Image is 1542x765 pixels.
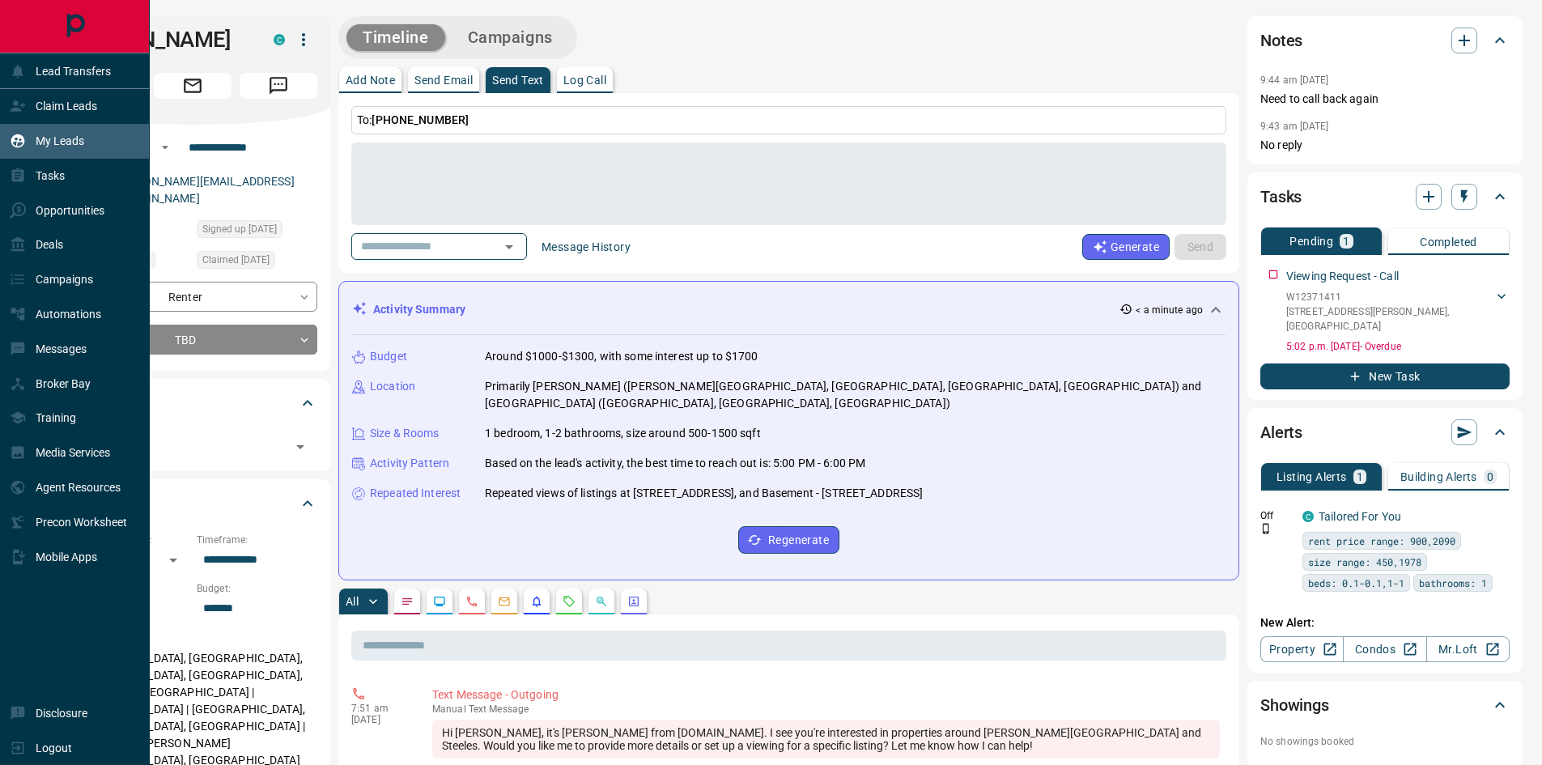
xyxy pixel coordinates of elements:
button: New Task [1260,363,1510,389]
p: < a minute ago [1136,303,1203,317]
div: Wed Aug 27 2025 [197,220,317,243]
p: All [346,596,359,607]
p: Repeated views of listings at [STREET_ADDRESS], and Basement - [STREET_ADDRESS] [485,485,923,502]
div: Fri Aug 29 2025 [197,251,317,274]
p: No reply [1260,137,1510,154]
h2: Showings [1260,692,1329,718]
p: Budget [370,348,407,365]
h2: Alerts [1260,419,1302,445]
div: Tasks [1260,177,1510,216]
span: rent price range: 900,2090 [1308,533,1455,549]
p: To: [351,106,1226,134]
p: 1 [1357,471,1363,482]
button: Regenerate [738,526,839,554]
svg: Lead Browsing Activity [433,595,446,608]
p: Send Email [414,74,473,86]
h2: Notes [1260,28,1302,53]
p: No showings booked [1260,734,1510,749]
p: Need to call back again [1260,91,1510,108]
svg: Emails [498,595,511,608]
button: Open [155,138,175,157]
p: 7:51 am [351,703,408,714]
div: Tags [68,384,317,423]
a: Condos [1343,636,1426,662]
p: Areas Searched: [68,631,317,645]
h2: Tasks [1260,184,1302,210]
div: condos.ca [1302,511,1314,522]
p: Location [370,378,415,395]
div: Criteria [68,484,317,523]
svg: Notes [401,595,414,608]
p: Around $1000-$1300, with some interest up to $1700 [485,348,758,365]
p: Off [1260,508,1293,523]
span: [PHONE_NUMBER] [372,113,469,126]
span: Message [240,73,317,99]
div: Showings [1260,686,1510,725]
p: Listing Alerts [1277,471,1347,482]
span: beds: 0.1-0.1,1-1 [1308,575,1404,591]
p: Budget: [197,581,317,596]
div: Alerts [1260,413,1510,452]
button: Open [498,236,520,258]
div: Notes [1260,21,1510,60]
svg: Listing Alerts [530,595,543,608]
p: 1 [1343,236,1349,247]
p: [STREET_ADDRESS][PERSON_NAME] , [GEOGRAPHIC_DATA] [1286,304,1493,334]
a: Tailored For You [1319,510,1401,523]
p: Log Call [563,74,606,86]
span: Claimed [DATE] [202,252,270,268]
p: New Alert: [1260,614,1510,631]
svg: Calls [465,595,478,608]
p: Building Alerts [1400,471,1477,482]
p: Timeframe: [197,533,317,547]
a: Mr.Loft [1426,636,1510,662]
svg: Agent Actions [627,595,640,608]
div: Hi [PERSON_NAME], it's [PERSON_NAME] from [DOMAIN_NAME]. I see you're interested in properties ar... [432,720,1220,759]
p: Completed [1420,236,1477,248]
span: Signed up [DATE] [202,221,277,237]
p: Primarily [PERSON_NAME] ([PERSON_NAME][GEOGRAPHIC_DATA], [GEOGRAPHIC_DATA], [GEOGRAPHIC_DATA], [G... [485,378,1226,412]
p: 1 bedroom, 1-2 bathrooms, size around 500-1500 sqft [485,425,761,442]
p: 5:02 p.m. [DATE] - Overdue [1286,339,1510,354]
p: Activity Summary [373,301,465,318]
p: Based on the lead's activity, the best time to reach out is: 5:00 PM - 6:00 PM [485,455,865,472]
a: [PERSON_NAME][EMAIL_ADDRESS][DOMAIN_NAME] [112,175,295,205]
p: Pending [1289,236,1333,247]
span: manual [432,703,466,715]
p: W12371411 [1286,290,1493,304]
p: Repeated Interest [370,485,461,502]
p: Activity Pattern [370,455,449,472]
svg: Opportunities [595,595,608,608]
div: Renter [68,282,317,312]
button: Generate [1082,234,1170,260]
svg: Push Notification Only [1260,523,1272,534]
p: 9:44 am [DATE] [1260,74,1329,86]
div: W12371411[STREET_ADDRESS][PERSON_NAME],[GEOGRAPHIC_DATA] [1286,287,1510,337]
p: Text Message - Outgoing [432,686,1220,703]
p: Viewing Request - Call [1286,268,1399,285]
button: Open [289,436,312,458]
div: TBD [68,325,317,355]
p: Send Text [492,74,544,86]
span: size range: 450,1978 [1308,554,1421,570]
button: Campaigns [452,24,569,51]
p: 0 [1487,471,1493,482]
div: condos.ca [274,34,285,45]
button: Timeline [346,24,445,51]
span: Email [154,73,232,99]
button: Message History [532,234,640,260]
h1: [PERSON_NAME] [68,27,249,53]
svg: Requests [563,595,576,608]
p: Add Note [346,74,395,86]
div: Activity Summary< a minute ago [352,295,1226,325]
a: Property [1260,636,1344,662]
p: [DATE] [351,714,408,725]
p: Size & Rooms [370,425,440,442]
p: Text Message [432,703,1220,715]
p: 9:43 am [DATE] [1260,121,1329,132]
span: bathrooms: 1 [1419,575,1487,591]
